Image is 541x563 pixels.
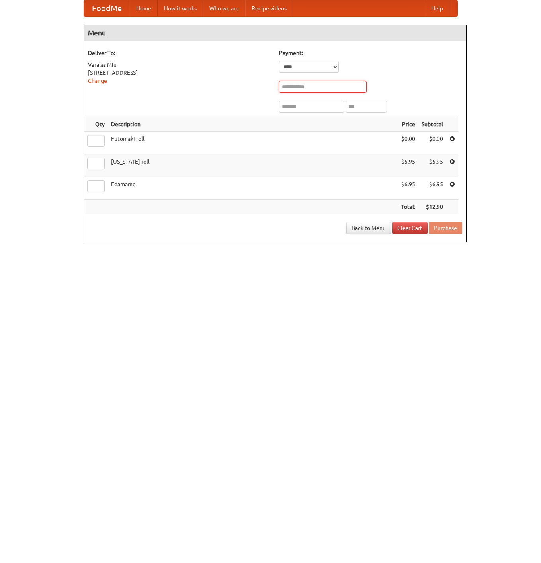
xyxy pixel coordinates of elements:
[398,117,418,132] th: Price
[88,78,107,84] a: Change
[84,117,108,132] th: Qty
[130,0,158,16] a: Home
[245,0,293,16] a: Recipe videos
[108,132,398,154] td: Futomaki roll
[398,154,418,177] td: $5.95
[108,154,398,177] td: [US_STATE] roll
[429,222,462,234] button: Purchase
[346,222,391,234] a: Back to Menu
[203,0,245,16] a: Who we are
[88,69,271,77] div: [STREET_ADDRESS]
[425,0,449,16] a: Help
[392,222,428,234] a: Clear Cart
[418,132,446,154] td: $0.00
[398,200,418,214] th: Total:
[108,117,398,132] th: Description
[418,177,446,200] td: $6.95
[158,0,203,16] a: How it works
[398,132,418,154] td: $0.00
[398,177,418,200] td: $6.95
[84,0,130,16] a: FoodMe
[84,25,466,41] h4: Menu
[279,49,462,57] h5: Payment:
[418,154,446,177] td: $5.95
[88,61,271,69] div: Varalas Miu
[418,117,446,132] th: Subtotal
[418,200,446,214] th: $12.90
[108,177,398,200] td: Edamame
[88,49,271,57] h5: Deliver To:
